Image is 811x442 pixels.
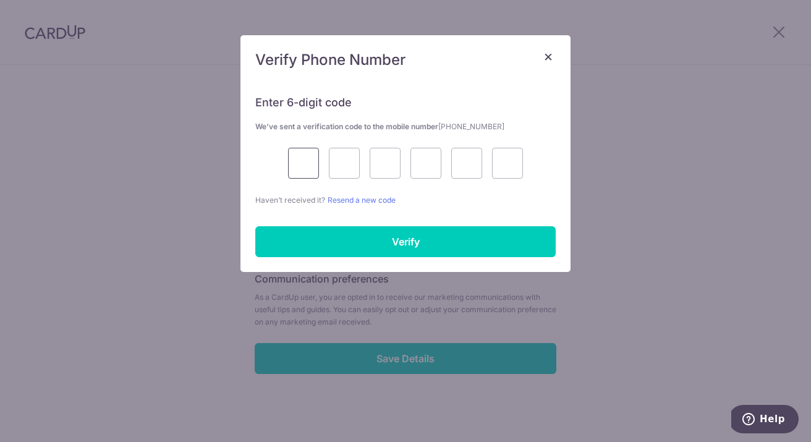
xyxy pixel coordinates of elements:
[731,405,799,436] iframe: Opens a widget where you can find more information
[255,122,504,131] strong: We’ve sent a verification code to the mobile number
[255,195,325,205] span: Haven’t received it?
[438,122,504,131] span: [PHONE_NUMBER]
[255,95,556,110] h6: Enter 6-digit code
[328,195,396,205] a: Resend a new code
[255,50,556,70] h5: Verify Phone Number
[255,226,556,257] input: Verify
